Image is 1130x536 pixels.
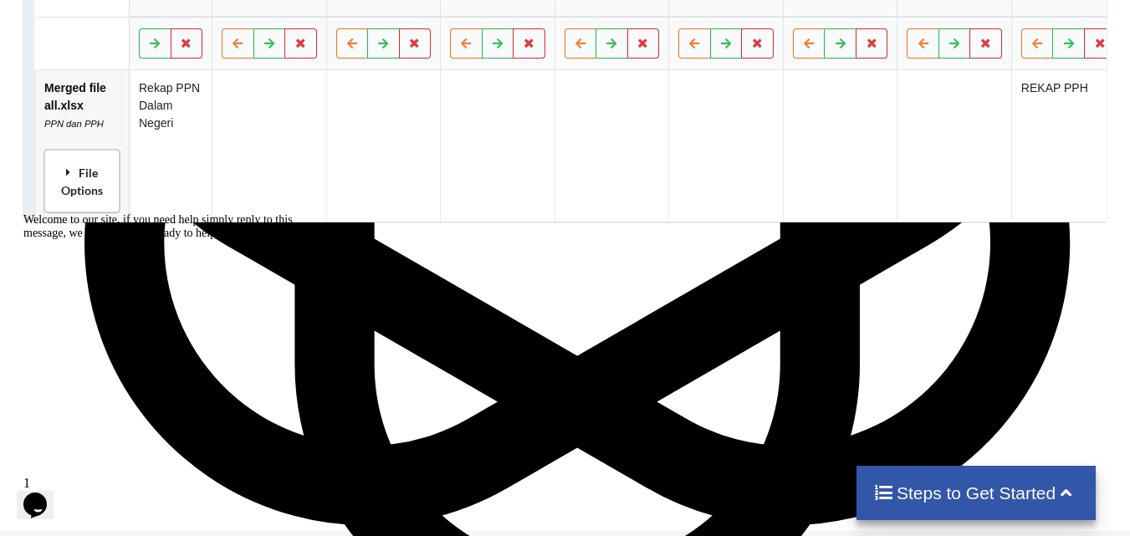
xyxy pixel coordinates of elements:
span: Welcome to our site, if you need help simply reply to this message, we are online and ready to help. [7,7,276,33]
h4: Steps to Get Started [873,482,1080,503]
td: REKAP PPH [1011,70,1126,222]
td: Merged file all.xlsx [35,70,129,222]
div: Welcome to our site, if you need help simply reply to this message, we are online and ready to help. [7,7,308,33]
i: PPN dan PPH [44,119,104,129]
div: File Options [49,155,115,207]
iframe: chat widget [17,469,70,519]
iframe: chat widget [17,207,318,461]
td: Rekap PPN Dalam Negeri [129,70,212,222]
